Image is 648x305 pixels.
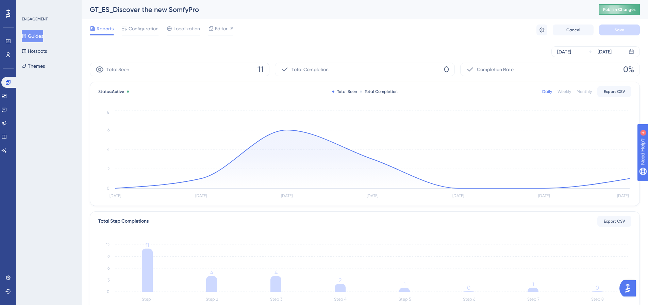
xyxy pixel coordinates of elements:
[98,217,149,225] div: Total Step Completions
[542,89,552,94] div: Daily
[577,89,592,94] div: Monthly
[367,193,378,198] tspan: [DATE]
[467,285,470,291] tspan: 0
[292,65,329,74] span: Total Completion
[452,193,464,198] tspan: [DATE]
[106,65,129,74] span: Total Seen
[107,147,110,152] tspan: 4
[107,186,110,191] tspan: 0
[16,2,43,10] span: Need Help?
[604,219,625,224] span: Export CSV
[107,266,110,271] tspan: 6
[107,278,110,283] tspan: 3
[210,269,213,276] tspan: 4
[107,110,110,115] tspan: 8
[599,4,640,15] button: Publish Changes
[339,277,342,284] tspan: 2
[463,297,475,302] tspan: Step 6
[360,89,398,94] div: Total Completion
[281,193,293,198] tspan: [DATE]
[332,89,357,94] div: Total Seen
[22,45,47,57] button: Hotspots
[598,48,612,56] div: [DATE]
[107,166,110,171] tspan: 2
[107,254,110,259] tspan: 9
[615,27,624,33] span: Save
[173,25,200,33] span: Localization
[22,60,45,72] button: Themes
[538,193,550,198] tspan: [DATE]
[270,297,282,302] tspan: Step 3
[22,16,48,22] div: ENGAGEMENT
[599,25,640,35] button: Save
[107,128,110,132] tspan: 6
[399,297,411,302] tspan: Step 5
[98,89,124,94] span: Status:
[444,64,449,75] span: 0
[619,278,640,299] iframe: UserGuiding AI Assistant Launcher
[257,64,264,75] span: 11
[557,48,571,56] div: [DATE]
[334,297,347,302] tspan: Step 4
[623,64,634,75] span: 0%
[110,193,121,198] tspan: [DATE]
[206,297,218,302] tspan: Step 2
[22,30,43,42] button: Guides
[553,25,594,35] button: Cancel
[107,289,110,294] tspan: 0
[604,89,625,94] span: Export CSV
[195,193,207,198] tspan: [DATE]
[97,25,114,33] span: Reports
[617,193,629,198] tspan: [DATE]
[106,242,110,247] tspan: 12
[597,86,631,97] button: Export CSV
[477,65,514,74] span: Completion Rate
[129,25,159,33] span: Configuration
[90,5,582,14] div: GT_ES_Discover the new SomfyPro
[532,281,534,288] tspan: 1
[591,297,604,302] tspan: Step 8
[527,297,539,302] tspan: Step 7
[215,25,228,33] span: Editor
[596,285,599,291] tspan: 0
[275,269,278,276] tspan: 4
[47,3,49,9] div: 4
[142,297,153,302] tspan: Step 1
[558,89,571,94] div: Weekly
[566,27,580,33] span: Cancel
[404,281,405,288] tspan: 1
[146,242,149,248] tspan: 11
[597,216,631,227] button: Export CSV
[112,89,124,94] span: Active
